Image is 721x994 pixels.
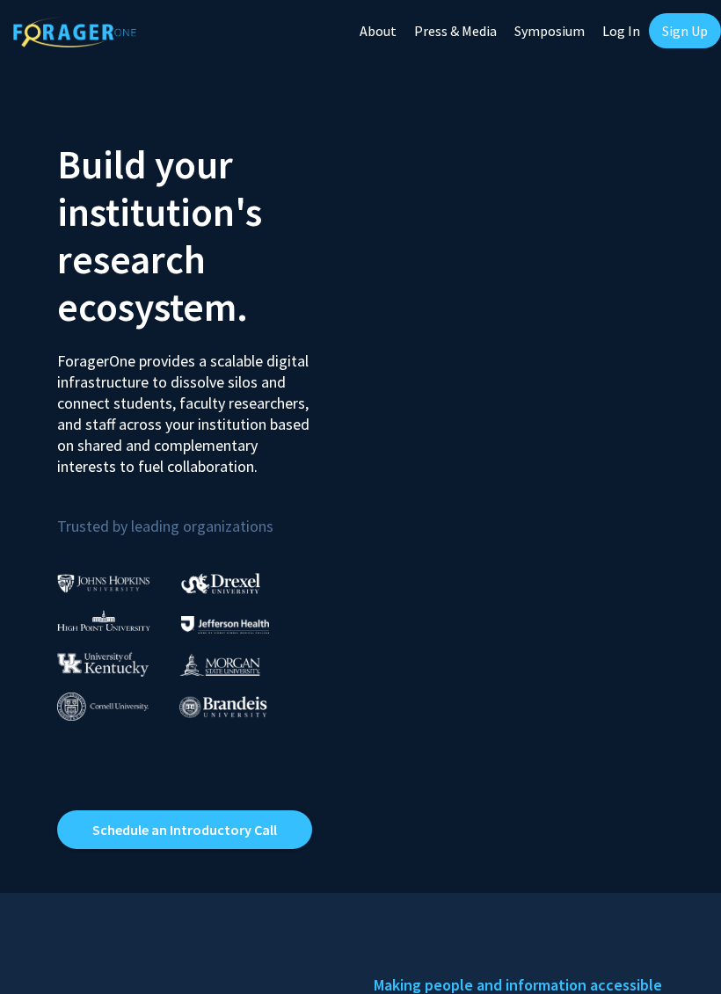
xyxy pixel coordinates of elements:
img: Brandeis University [179,696,267,718]
img: University of Kentucky [57,652,149,676]
p: Trusted by leading organizations [57,491,347,540]
a: Opens in a new tab [57,810,312,849]
img: Thomas Jefferson University [181,616,269,633]
img: Morgan State University [179,653,260,676]
img: High Point University [57,610,150,631]
img: ForagerOne Logo [13,17,136,47]
img: Drexel University [181,573,260,593]
p: ForagerOne provides a scalable digital infrastructure to dissolve silos and connect students, fac... [57,337,312,477]
h2: Build your institution's research ecosystem. [57,141,347,330]
img: Johns Hopkins University [57,574,150,592]
a: Sign Up [649,13,721,48]
img: Cornell University [57,693,149,722]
